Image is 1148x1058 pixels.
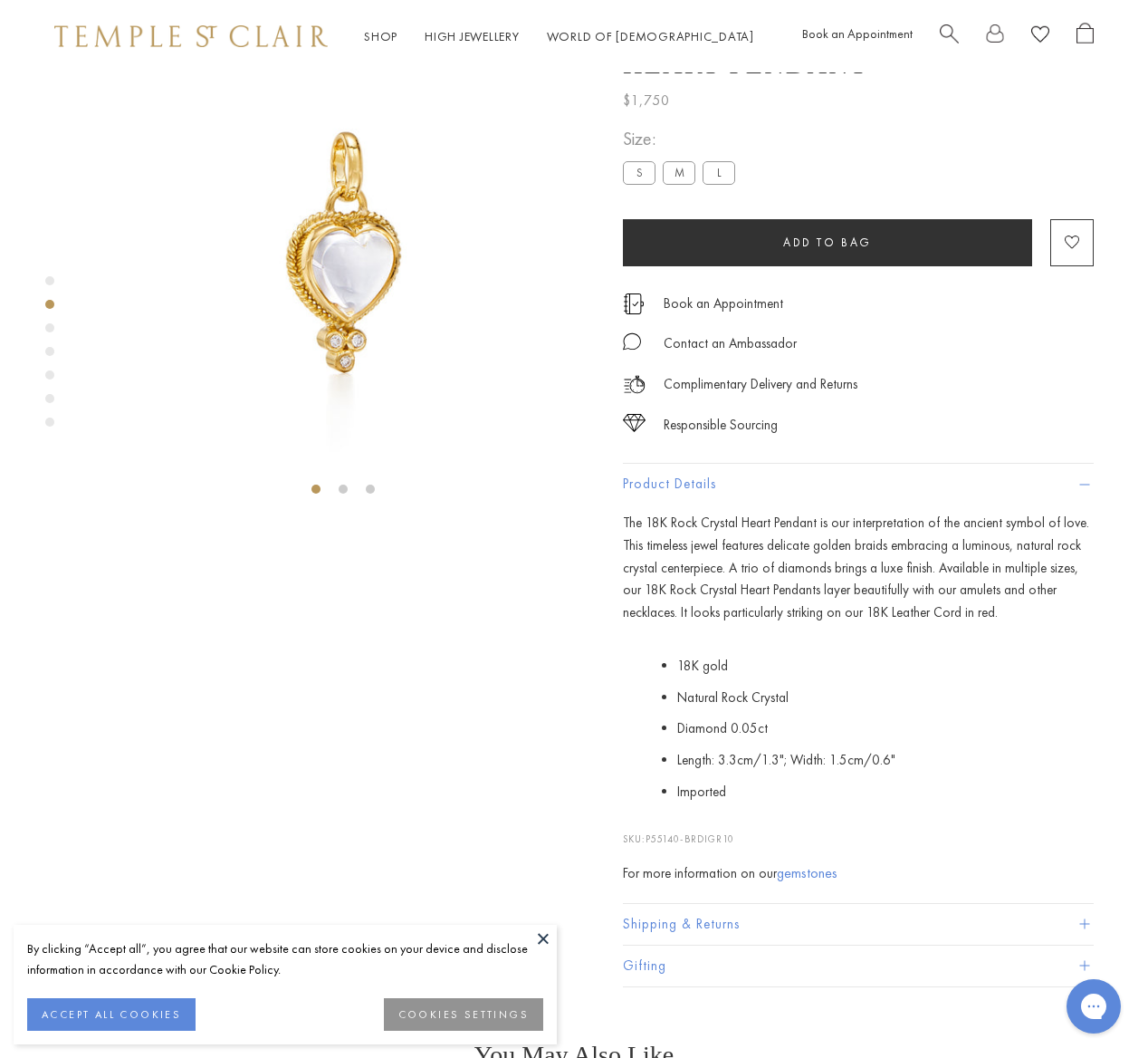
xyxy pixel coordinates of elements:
a: ShopShop [364,28,397,44]
span: Add to bag [783,235,872,250]
div: For more information on our [623,862,1094,885]
div: By clicking “Accept all”, you agree that our website can store cookies on your device and disclos... [27,938,543,980]
a: gemstones [777,863,837,882]
a: Open Shopping Bag [1076,23,1094,51]
a: Book an Appointment [664,293,783,313]
a: High JewelleryHigh Jewellery [425,28,520,44]
button: Add to bag [623,219,1032,266]
button: Gifting [623,946,1094,986]
a: Book an Appointment [802,25,913,42]
p: Complimentary Delivery and Returns [664,373,857,396]
span: Size: [623,124,742,154]
p: SKU: [623,813,1094,847]
p: The 18K Rock Crystal Heart Pendant is our interpretation of the ancient symbol of love. This time... [623,512,1094,624]
a: Search [940,23,959,51]
img: icon_sourcing.svg [623,414,646,432]
button: COOKIES SETTINGS [384,998,543,1031]
label: L [703,161,735,184]
a: World of [DEMOGRAPHIC_DATA]World of [DEMOGRAPHIC_DATA] [547,28,754,44]
img: Temple St. Clair [54,25,328,47]
iframe: Gorgias live chat messenger [1057,973,1130,1040]
img: MessageIcon-01_2.svg [623,332,641,351]
div: Responsible Sourcing [664,414,778,437]
span: Imported [677,783,726,801]
div: Product gallery navigation [45,272,54,441]
span: $1,750 [623,89,670,112]
span: Length: 3.3cm/1.3"; Width: 1.5cm/0.6" [677,751,895,769]
img: icon_delivery.svg [623,373,646,396]
label: S [623,161,655,184]
div: Contact an Ambassador [664,332,797,355]
span: P55140-BRDIGR10 [646,832,734,845]
span: Natural Rock Crystal [677,688,789,707]
img: icon_appointment.svg [623,293,645,314]
a: View Wishlist [1031,23,1049,51]
nav: Main navigation [364,25,754,48]
button: Product Details [623,464,1094,505]
span: Diamond 0.05ct [677,719,768,737]
button: Shipping & Returns [623,904,1094,945]
span: 18K gold [677,657,728,675]
label: M [663,161,695,184]
button: ACCEPT ALL COOKIES [27,998,196,1031]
